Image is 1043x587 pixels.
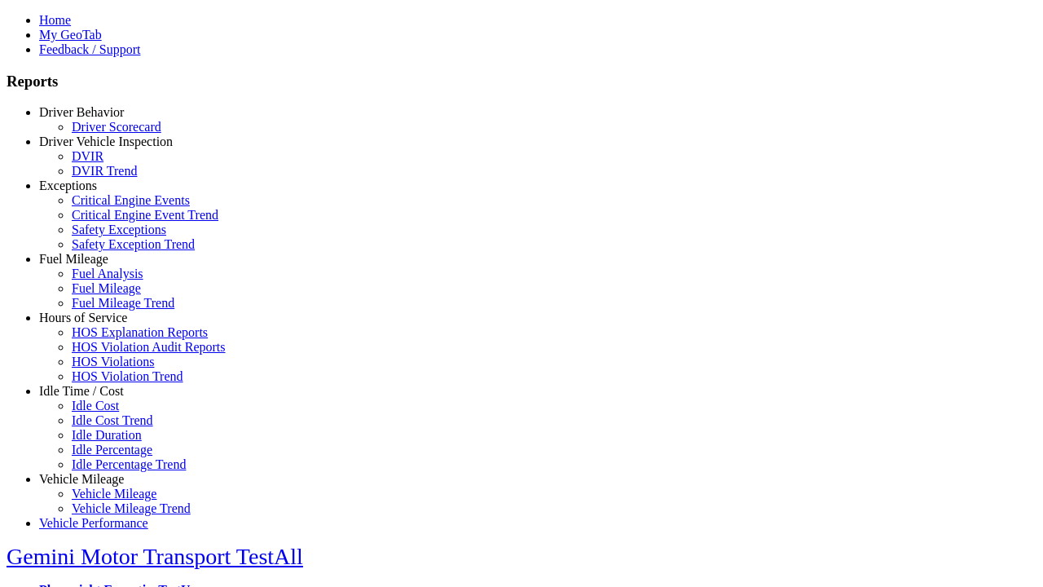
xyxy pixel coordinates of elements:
[72,501,191,515] a: Vehicle Mileage Trend
[72,325,208,339] a: HOS Explanation Reports
[39,179,97,192] a: Exceptions
[72,193,190,207] a: Critical Engine Events
[72,369,183,383] a: HOS Violation Trend
[7,73,1036,90] h3: Reports
[72,457,186,471] a: Idle Percentage Trend
[72,487,156,501] a: Vehicle Mileage
[72,281,141,295] a: Fuel Mileage
[39,105,124,119] a: Driver Behavior
[39,311,127,324] a: Hours of Service
[39,252,108,266] a: Fuel Mileage
[72,428,142,442] a: Idle Duration
[72,443,152,457] a: Idle Percentage
[39,516,148,530] a: Vehicle Performance
[72,296,174,310] a: Fuel Mileage Trend
[72,120,161,134] a: Driver Scorecard
[72,149,103,163] a: DVIR
[72,208,218,222] a: Critical Engine Event Trend
[39,135,173,148] a: Driver Vehicle Inspection
[39,42,140,56] a: Feedback / Support
[72,223,166,236] a: Safety Exceptions
[72,267,143,280] a: Fuel Analysis
[72,340,226,354] a: HOS Violation Audit Reports
[72,237,195,251] a: Safety Exception Trend
[39,28,102,42] a: My GeoTab
[39,472,124,486] a: Vehicle Mileage
[7,544,303,569] a: Gemini Motor Transport TestAll
[39,384,124,398] a: Idle Time / Cost
[72,413,153,427] a: Idle Cost Trend
[72,399,119,413] a: Idle Cost
[72,164,137,178] a: DVIR Trend
[72,355,154,369] a: HOS Violations
[39,13,71,27] a: Home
